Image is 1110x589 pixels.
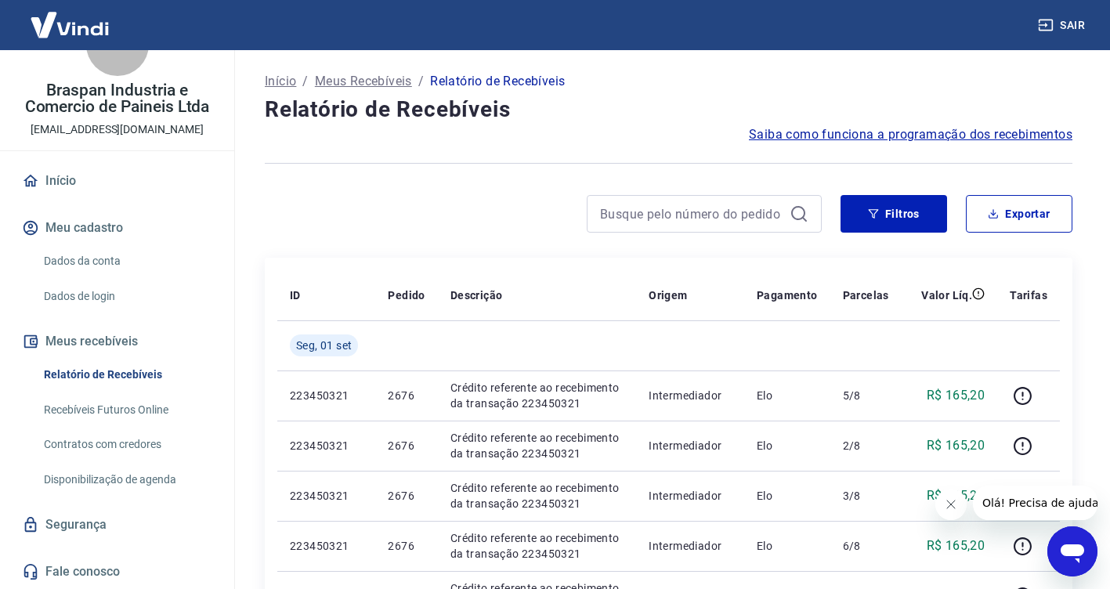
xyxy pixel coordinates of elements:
p: Crédito referente ao recebimento da transação 223450321 [450,380,624,411]
a: Saiba como funciona a programação dos recebimentos [749,125,1072,144]
p: Pedido [388,287,425,303]
p: R$ 165,20 [927,486,985,505]
a: Segurança [19,508,215,542]
p: 2676 [388,438,425,453]
button: Filtros [841,195,947,233]
img: Vindi [19,1,121,49]
p: Crédito referente ao recebimento da transação 223450321 [450,430,624,461]
h4: Relatório de Recebíveis [265,94,1072,125]
p: R$ 165,20 [927,436,985,455]
a: Recebíveis Futuros Online [38,394,215,426]
p: 2676 [388,388,425,403]
p: Valor Líq. [921,287,972,303]
p: Crédito referente ao recebimento da transação 223450321 [450,530,624,562]
p: Relatório de Recebíveis [430,72,565,91]
p: 5/8 [843,388,889,403]
p: Intermediador [649,538,732,554]
p: Pagamento [757,287,818,303]
p: ID [290,287,301,303]
p: 223450321 [290,488,363,504]
a: Meus Recebíveis [315,72,412,91]
p: 2676 [388,538,425,554]
button: Meus recebíveis [19,324,215,359]
button: Exportar [966,195,1072,233]
p: Intermediador [649,388,732,403]
p: Parcelas [843,287,889,303]
button: Sair [1035,11,1091,40]
p: 223450321 [290,438,363,453]
p: Elo [757,438,818,453]
button: Meu cadastro [19,211,215,245]
a: Fale conosco [19,555,215,589]
p: Intermediador [649,488,732,504]
span: Olá! Precisa de ajuda? [9,11,132,23]
span: Seg, 01 set [296,338,352,353]
p: [EMAIL_ADDRESS][DOMAIN_NAME] [31,121,204,138]
a: Disponibilização de agenda [38,464,215,496]
p: R$ 165,20 [927,537,985,555]
p: Braspan Industria e Comercio de Paineis Ltda [13,82,222,115]
a: Relatório de Recebíveis [38,359,215,391]
p: Elo [757,388,818,403]
p: Elo [757,538,818,554]
p: 6/8 [843,538,889,554]
p: Intermediador [649,438,732,453]
a: Início [265,72,296,91]
p: R$ 165,20 [927,386,985,405]
p: / [418,72,424,91]
p: Origem [649,287,687,303]
p: Crédito referente ao recebimento da transação 223450321 [450,480,624,511]
p: Elo [757,488,818,504]
p: 223450321 [290,388,363,403]
p: 223450321 [290,538,363,554]
p: 3/8 [843,488,889,504]
iframe: Botão para abrir a janela de mensagens [1047,526,1097,576]
input: Busque pelo número do pedido [600,202,783,226]
a: Dados de login [38,280,215,313]
iframe: Fechar mensagem [935,489,967,520]
iframe: Mensagem da empresa [973,486,1097,520]
p: Descrição [450,287,503,303]
p: 2/8 [843,438,889,453]
a: Contratos com credores [38,428,215,461]
p: 2676 [388,488,425,504]
p: / [302,72,308,91]
a: Início [19,164,215,198]
p: Tarifas [1010,287,1047,303]
a: Dados da conta [38,245,215,277]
